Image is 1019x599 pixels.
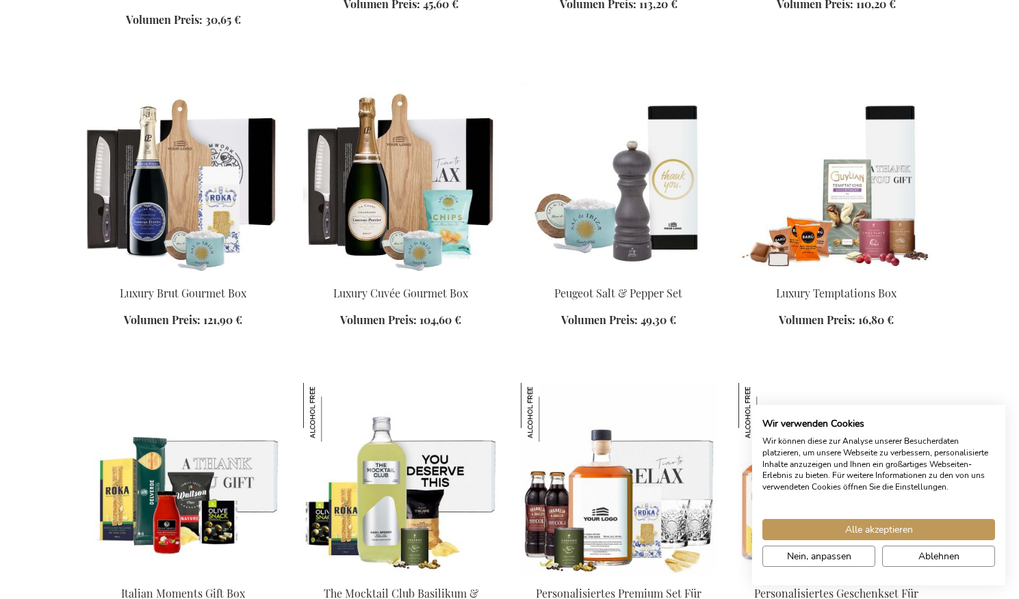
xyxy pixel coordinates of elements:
a: Volumen Preis: 16,80 € [779,312,894,328]
img: The Mocktail Club Basilikum & Bites Geschenkset [303,383,362,442]
span: 121,90 € [203,312,242,327]
span: 104,60 € [420,312,461,327]
span: Volumen Preis: [126,12,203,27]
a: Volumen Preis: 49,30 € [561,312,676,328]
span: Volumen Preis: [561,312,638,327]
img: Luxury Cuvée Gourmet Box [303,83,499,274]
span: 49,30 € [641,312,676,327]
a: Personalised Non-Alcoholic Cuban Spiced Rum Premium Set Personalisiertes Premium Set Für Kubanisc... [521,569,717,582]
img: Luxury Temptations Box [738,83,934,274]
span: Volumen Preis: [124,312,201,327]
a: Volumen Preis: 104,60 € [340,312,461,328]
span: Volumen Preis: [340,312,417,327]
a: Luxury Brut Gourmet Box [120,286,246,300]
span: Alle akzeptieren [845,522,913,537]
a: Luxury Temptations Box [738,269,934,282]
h2: Wir verwenden Cookies [762,418,995,430]
img: Personalisiertes Geschenkset Für Kubanischen Alkoholfreien Gewürzten Rum [738,383,797,442]
a: Luxury Cuvée Gourmet Box [333,286,468,300]
button: Alle verweigern cookies [882,546,995,567]
a: The Mocktail Club Basilikum & Bites Geschenkset The Mocktail Club Basilikum & Bites Geschenkset [303,569,499,582]
img: Luxury Brut Gourmet Box [86,83,281,274]
span: Nein, anpassen [787,549,851,563]
img: Personalisiertes Geschenkset Für Kubanischen Alkoholfreien Gewürzten Rum [738,383,934,574]
span: Volumen Preis: [779,312,855,327]
img: Personalisiertes Premium Set Für Kubanischen Alkoholfreien Gewürzten Rum [521,383,580,442]
a: Peugeot Salt & Pepper Set [554,286,682,300]
a: Italian Moments Gift Box [86,569,281,582]
a: Peugeot Salt & Pepper Set [521,269,717,282]
img: The Mocktail Club Basilikum & Bites Geschenkset [303,383,499,574]
p: Wir können diese zur Analyse unserer Besucherdaten platzieren, um unsere Webseite zu verbessern, ... [762,436,995,493]
span: Ablehnen [918,549,959,563]
a: Luxury Cuvée Gourmet Box [303,269,499,282]
button: Akzeptieren Sie alle cookies [762,519,995,540]
span: 16,80 € [858,312,894,327]
img: Peugeot Salt & Pepper Set [521,83,717,274]
img: Personalised Non-Alcoholic Cuban Spiced Rum Premium Set [521,383,717,574]
a: Personalisiertes Geschenkset Für Kubanischen Alkoholfreien Gewürzten Rum Personalisiertes Geschen... [738,569,934,582]
a: Volumen Preis: 30,65 € [126,12,241,28]
a: Volumen Preis: 121,90 € [124,312,242,328]
button: cookie Einstellungen anpassen [762,546,875,567]
span: 30,65 € [205,12,241,27]
img: Italian Moments Gift Box [86,383,281,574]
a: Luxury Brut Gourmet Box [86,269,281,282]
a: Luxury Temptations Box [776,286,897,300]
